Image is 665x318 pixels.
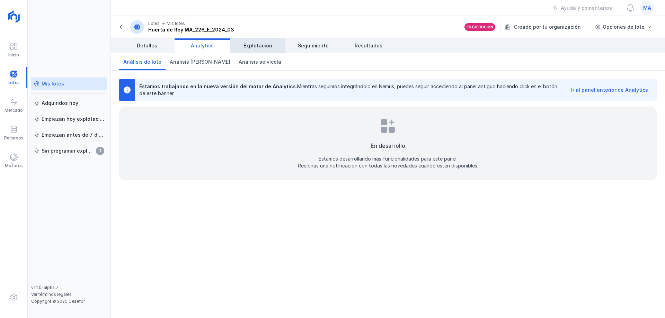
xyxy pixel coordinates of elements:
div: Mis lotes [167,21,185,26]
a: Análisis [PERSON_NAME] [166,53,234,70]
div: Recursos [4,135,24,141]
a: Empiezan antes de 7 días [31,129,107,141]
div: Lotes [148,21,160,26]
a: Sin programar explotación1 [31,145,107,157]
span: ma [643,4,651,11]
span: Análisis de lote [123,58,161,65]
a: Analytics [175,38,230,53]
span: Seguimiento [298,42,329,49]
div: Inicio [8,52,19,58]
span: Resultados [355,42,382,49]
div: Ir al panel anterior de Analytics [571,87,648,93]
div: Copyright © 2025 Cesefor [31,299,107,304]
div: Adquiridos hoy [42,100,78,107]
div: Estamos desarrollando más funcionalidades para este panel. [319,155,458,162]
a: Mis lotes [31,78,107,90]
div: v1.1.0-alpha.7 [31,285,107,290]
a: Explotación [230,38,285,53]
a: Análisis de lote [119,53,166,70]
div: Empiezan antes de 7 días [42,131,104,138]
span: Análisis [PERSON_NAME] [170,58,230,65]
div: Mis lotes [42,80,64,87]
span: Análisis selvícola [239,58,281,65]
div: Motores [5,163,23,169]
div: Ayuda y comentarios [561,4,612,11]
button: Ayuda y comentarios [548,2,617,14]
span: Estamos trabajando en la nueva versión del motor de Analytics. [139,83,297,89]
a: Análisis selvícola [234,53,285,70]
a: Adquiridos hoy [31,97,107,109]
a: Ver términos legales [31,292,72,297]
span: Explotación [243,42,272,49]
a: Empiezan hoy explotación [31,113,107,125]
button: Ir al panel anterior de Analytics [567,84,653,96]
a: Resultados [341,38,396,53]
div: En desarrollo [371,142,405,150]
div: Empiezan hoy explotación [42,116,104,122]
a: Seguimiento [285,38,341,53]
div: Sin programar explotación [42,147,94,154]
div: Mientras seguimos integrándolo en Nemus, puedes seguir accediendo al panel antiguo haciendo click... [139,83,561,97]
div: Mercado [5,108,23,113]
img: logoRight.svg [5,8,23,25]
div: En ejecución [467,25,493,29]
div: Creado por tu organización [505,22,587,32]
a: Detalles [119,38,175,53]
span: 1 [96,147,104,155]
div: Opciones de lote [603,24,645,30]
div: Huerta de Rey MA_226_E_2024_03 [148,26,234,33]
div: Recibirás una notificación con todas las novedades cuando estén disponibles. [298,162,478,169]
span: Analytics [191,42,214,49]
span: Detalles [137,42,157,49]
